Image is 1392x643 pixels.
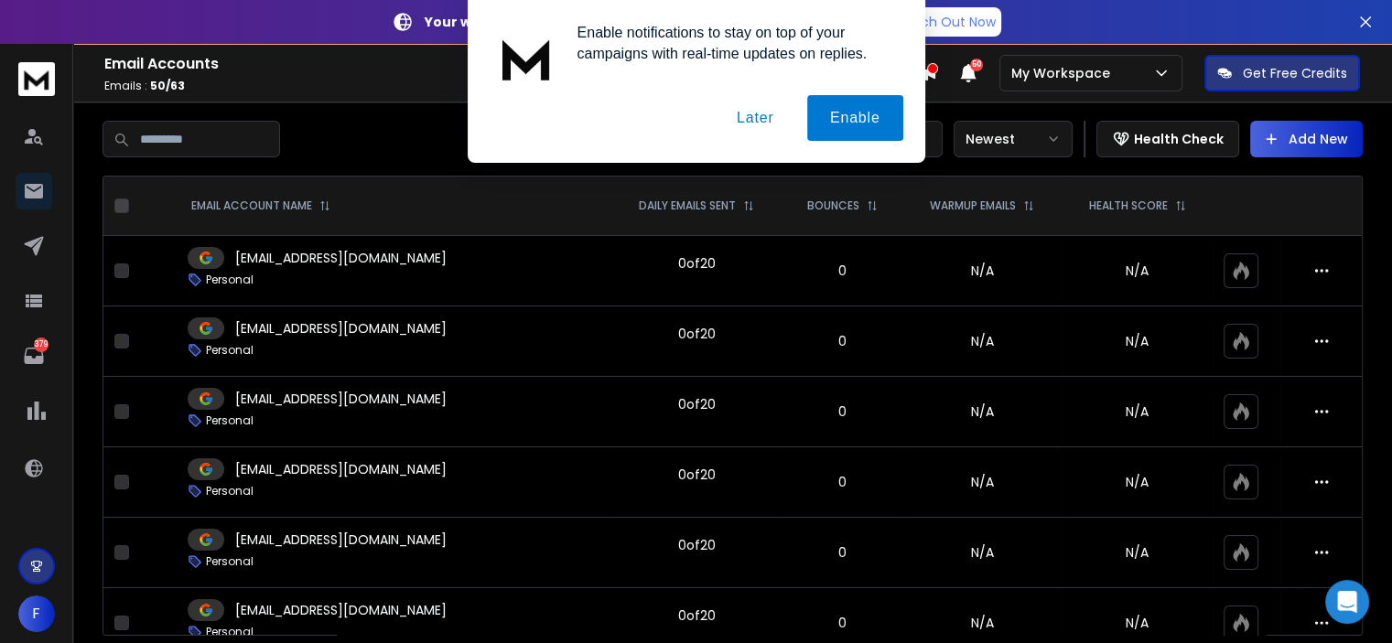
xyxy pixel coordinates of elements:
td: N/A [902,306,1063,377]
p: N/A [1073,262,1202,280]
button: F [18,595,55,632]
p: 0 [793,402,890,421]
p: [EMAIL_ADDRESS][DOMAIN_NAME] [235,530,447,549]
p: 0 [793,262,890,280]
div: 0 of 20 [677,466,715,484]
p: N/A [1073,332,1202,350]
p: BOUNCES [807,198,859,213]
div: 0 of 20 [677,395,715,413]
p: [EMAIL_ADDRESS][DOMAIN_NAME] [235,601,447,619]
div: Enable notifications to stay on top of your campaigns with real-time updates on replies. [563,22,903,64]
p: Personal [206,273,254,287]
p: [EMAIL_ADDRESS][DOMAIN_NAME] [235,460,447,478]
p: N/A [1073,402,1202,421]
div: Open Intercom Messenger [1325,580,1369,624]
td: N/A [902,377,1063,447]
p: Personal [206,484,254,498]
td: N/A [902,518,1063,588]
p: N/A [1073,614,1202,632]
a: 379 [16,338,52,374]
td: N/A [902,236,1063,306]
p: 0 [793,543,890,562]
div: 0 of 20 [677,325,715,343]
p: 0 [793,614,890,632]
p: WARMUP EMAILS [930,198,1016,213]
p: 0 [793,332,890,350]
p: HEALTH SCORE [1089,198,1168,213]
p: Personal [206,625,254,639]
p: N/A [1073,543,1202,562]
p: [EMAIL_ADDRESS][DOMAIN_NAME] [235,390,447,408]
p: DAILY EMAILS SENT [639,198,736,213]
div: EMAIL ACCOUNT NAME [191,198,330,213]
img: notification icon [490,22,563,95]
p: [EMAIL_ADDRESS][DOMAIN_NAME] [235,319,447,338]
button: Enable [807,95,903,141]
p: Personal [206,413,254,428]
div: 0 of 20 [677,254,715,273]
p: Personal [206,343,254,358]
div: 0 of 20 [677,536,715,554]
button: Later [714,95,796,141]
p: [EMAIL_ADDRESS][DOMAIN_NAME] [235,249,447,267]
p: 0 [793,473,890,491]
p: 379 [34,338,49,352]
div: 0 of 20 [677,606,715,625]
td: N/A [902,447,1063,518]
p: Personal [206,554,254,569]
p: N/A [1073,473,1202,491]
